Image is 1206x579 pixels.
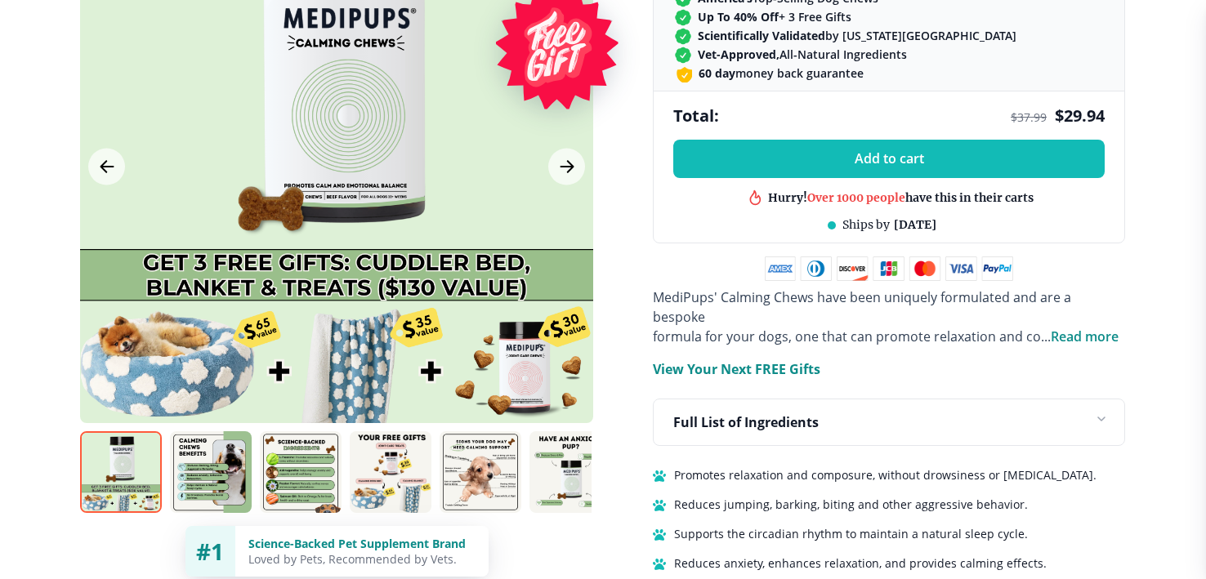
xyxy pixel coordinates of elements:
button: Next Image [548,149,585,185]
span: + 3 Free Gifts [698,9,851,24]
span: ... [1041,327,1119,345]
img: payment methods [765,256,1013,281]
strong: Scientifically Validated [698,28,825,43]
img: Calming Chews | Natural Dog Supplements [440,431,521,513]
p: View Your Next FREE Gifts [653,359,820,379]
div: Loved by Pets, Recommended by Vets. [248,551,476,567]
strong: Up To 40% Off [698,9,779,24]
span: by [US_STATE][GEOGRAPHIC_DATA] [698,28,1016,43]
div: Hurry! have this in their carts [768,190,1034,206]
button: Previous Image [88,149,125,185]
span: #1 [196,536,224,567]
span: [DATE] [894,217,936,232]
img: Calming Chews | Natural Dog Supplements [529,431,611,513]
img: Calming Chews | Natural Dog Supplements [260,431,342,513]
p: Full List of Ingredients [673,412,819,432]
span: Read more [1051,327,1119,345]
span: Add to cart [855,151,924,167]
div: Science-Backed Pet Supplement Brand [248,536,476,551]
span: Supports the circadian rhythm to maintain a natural sleep cycle. [674,524,1028,544]
span: money back guarantee [699,65,864,81]
span: MediPups' Calming Chews have been uniquely formulated and are a bespoke [653,288,1071,326]
span: $ 29.94 [1055,105,1105,127]
img: Calming Chews | Natural Dog Supplements [170,431,252,513]
strong: 60 day [699,65,735,81]
span: Reduces jumping, barking, biting and other aggressive behavior. [674,495,1028,514]
span: Ships by [842,217,890,232]
span: Promotes relaxation and composure, without drowsiness or [MEDICAL_DATA]. [674,465,1097,485]
span: Over 1000 people [807,190,905,205]
span: All-Natural Ingredients [698,47,907,62]
span: formula for your dogs, one that can promote relaxation and co [653,327,1041,345]
span: Total: [673,105,719,127]
button: Add to cart [673,140,1105,178]
img: Calming Chews | Natural Dog Supplements [350,431,431,513]
span: $ 37.99 [1011,109,1047,125]
img: Calming Chews | Natural Dog Supplements [80,431,162,513]
span: Reduces anxiety, enhances relaxation, and provides calming effects. [674,554,1047,573]
strong: Vet-Approved, [698,47,779,62]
